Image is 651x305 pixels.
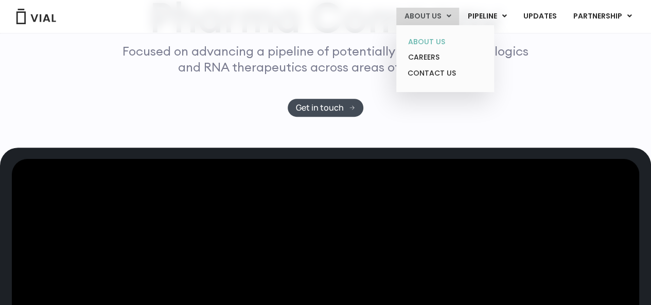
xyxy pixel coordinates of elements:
[565,8,640,25] a: PARTNERSHIPMenu Toggle
[460,8,515,25] a: PIPELINEMenu Toggle
[515,8,565,25] a: UPDATES
[118,43,533,75] p: Focused on advancing a pipeline of potentially best-in-class biologics and RNA therapeutics acros...
[296,104,344,112] span: Get in touch
[400,49,490,65] a: CAREERS
[400,65,490,82] a: CONTACT US
[396,8,459,25] a: ABOUT USMenu Toggle
[288,99,363,117] a: Get in touch
[400,34,490,50] a: ABOUT US
[15,9,57,24] img: Vial Logo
